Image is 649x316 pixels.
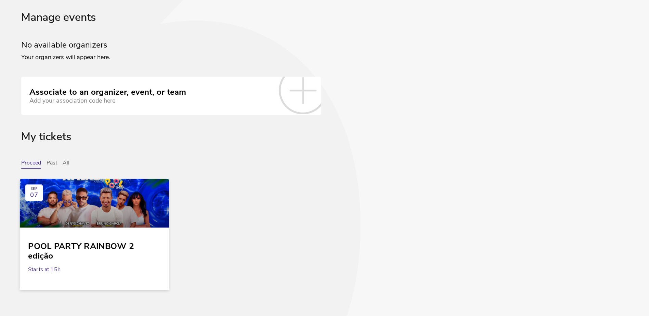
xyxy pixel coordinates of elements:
[30,191,38,198] span: 07
[47,160,57,169] button: Past
[29,88,186,97] div: Associate to an organizer, event, or team
[20,179,169,281] a: SEP 07 POOL PARTY RAINBOW 2 edição Starts at 15h
[28,261,161,278] div: Starts at 15h
[63,160,69,169] button: All
[21,131,628,160] div: My tickets
[31,187,37,191] div: SEP
[21,11,628,40] div: Manage events
[21,50,628,61] p: Your organizers will appear here.
[29,97,186,104] div: Add your association code here
[21,77,321,115] a: Associate to an organizer, event, or team Add your association code here
[21,40,628,50] h2: No available organizers
[28,236,161,261] div: POOL PARTY RAINBOW 2 edição
[21,160,41,169] button: Proceed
